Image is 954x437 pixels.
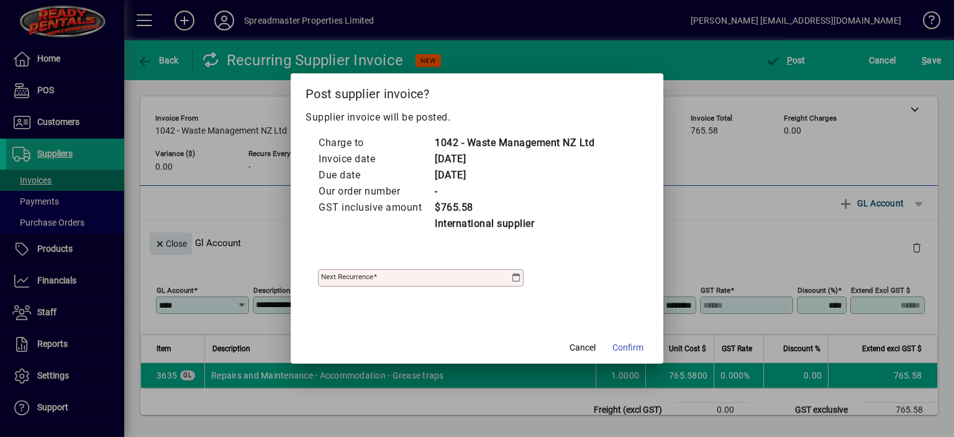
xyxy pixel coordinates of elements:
td: Due date [318,167,434,183]
button: Cancel [563,336,602,359]
button: Confirm [607,336,648,359]
span: Confirm [612,341,643,354]
td: [DATE] [434,151,594,167]
td: - [434,183,594,200]
td: $765.58 [434,200,594,216]
td: Charge to [318,135,434,151]
td: International supplier [434,216,594,232]
td: Invoice date [318,151,434,167]
td: GST inclusive amount [318,200,434,216]
td: 1042 - Waste Management NZ Ltd [434,135,594,151]
p: Supplier invoice will be posted. [306,110,648,125]
span: Cancel [570,341,596,354]
h2: Post supplier invoice? [291,73,663,109]
mat-label: Next recurrence [321,272,373,281]
td: [DATE] [434,167,594,183]
td: Our order number [318,183,434,200]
